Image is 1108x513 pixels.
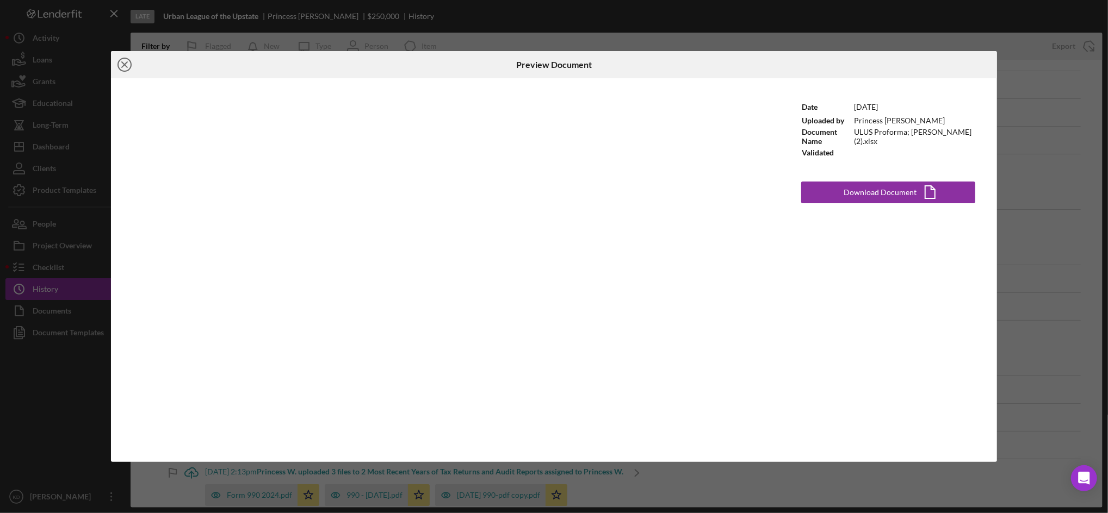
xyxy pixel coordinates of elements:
[844,182,917,203] div: Download Document
[802,148,834,157] b: Validated
[1071,465,1097,491] div: Open Intercom Messenger
[802,102,818,111] b: Date
[516,60,592,70] h6: Preview Document
[111,78,780,461] iframe: Document Preview
[854,114,976,127] td: Princess [PERSON_NAME]
[801,182,975,203] button: Download Document
[854,127,976,146] td: ULUS Proforma; [PERSON_NAME] (2).xlsx
[802,116,844,125] b: Uploaded by
[854,100,976,114] td: [DATE]
[802,127,837,145] b: Document Name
